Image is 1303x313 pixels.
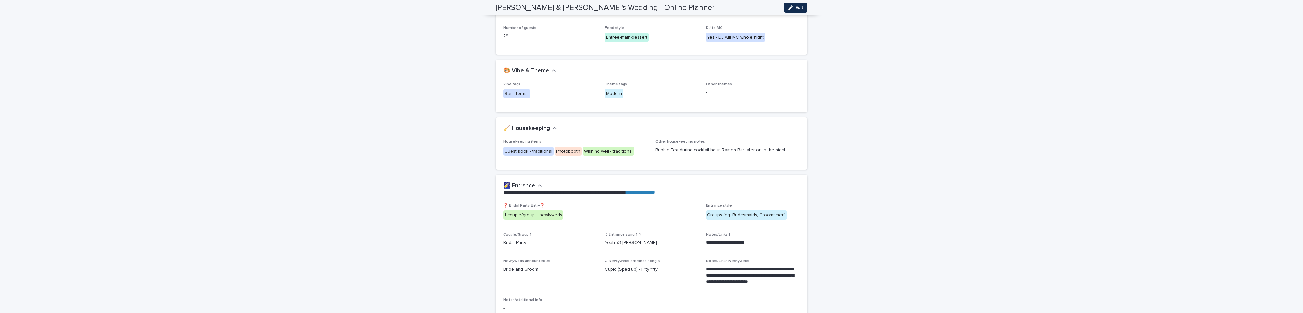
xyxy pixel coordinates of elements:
span: Food style [605,26,624,30]
p: Bubble Tea during cocktail hour, Ramen Bar later on in the night [655,147,800,153]
span: Edit [795,5,803,10]
span: DJ to MC [706,26,722,30]
p: Cupid (Sped up) - Fifty fifty [605,266,699,273]
p: - [605,203,699,210]
div: Modern [605,89,623,98]
span: Notes/Links 1 [706,233,730,237]
div: Photobooth [555,147,582,156]
span: Entrance style [706,204,732,208]
span: Housekeeping items [503,140,541,144]
span: Theme tags [605,82,627,86]
span: ♫ Entrance song 1 ♫ [605,233,641,237]
h2: 🌠 Entrance [503,182,535,189]
span: Couple/Group 1 [503,233,531,237]
p: Yeah x3 [PERSON_NAME] [605,239,657,246]
span: Vibe tags [503,82,520,86]
div: Wishing well - traditional [583,147,634,156]
button: 🧹 Housekeeping [503,125,557,132]
span: Other themes [706,82,732,86]
div: Entree-main-dessert [605,33,649,42]
button: 🎨 Vibe & Theme [503,68,556,75]
span: Number of guests [503,26,536,30]
div: 1 couple/group + newlyweds [503,210,563,220]
p: 79 [503,33,597,39]
p: Bridal Party [503,239,597,246]
span: Notes/additional info [503,298,542,302]
span: ❓ Bridal Party Entry❓ [503,204,545,208]
span: ♫ Newlyweds entrance song ♫ [605,259,660,263]
p: - [706,89,800,96]
span: Notes/Links Newlyweds [706,259,749,263]
h2: 🎨 Vibe & Theme [503,68,549,75]
button: Edit [784,3,807,13]
span: Other housekeeping notes [655,140,705,144]
div: Yes - DJ will MC whole night [706,33,765,42]
div: Guest book - traditional [503,147,554,156]
h2: 🧹 Housekeeping [503,125,550,132]
button: 🌠 Entrance [503,182,542,189]
p: - [503,305,505,312]
span: Newlyweds announced as [503,259,550,263]
div: Semi-formal [503,89,530,98]
div: Groups (eg: Bridesmaids, Groomsmen) [706,210,787,220]
p: Bride and Groom [503,266,597,273]
h2: [PERSON_NAME] & [PERSON_NAME]'s Wedding - Online Planner [496,3,714,12]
